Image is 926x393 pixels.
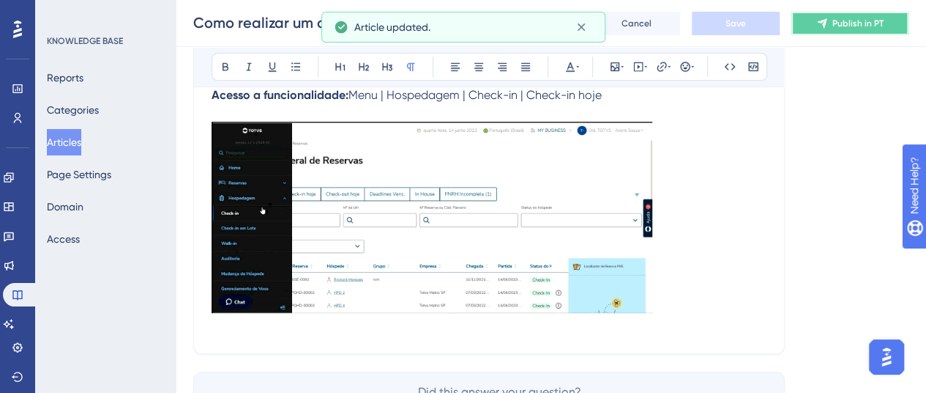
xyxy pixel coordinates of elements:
[725,18,746,29] span: Save
[47,161,111,188] button: Page Settings
[212,88,348,102] strong: Acesso a funcionalidade:
[47,194,83,220] button: Domain
[621,18,651,29] span: Cancel
[47,97,99,123] button: Categories
[47,226,80,252] button: Access
[193,12,396,33] input: Article Name
[34,4,92,21] span: Need Help?
[832,18,884,29] span: Publish in PT
[348,88,602,102] span: Menu | Hospedagem | Check-in | Check-in hoje
[354,18,430,36] span: Article updated.
[47,129,81,155] button: Articles
[692,12,780,35] button: Save
[592,12,680,35] button: Cancel
[865,335,908,379] iframe: UserGuiding AI Assistant Launcher
[47,65,83,91] button: Reports
[47,35,123,47] div: KNOWLEDGE BASE
[791,12,908,35] button: Publish in PT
